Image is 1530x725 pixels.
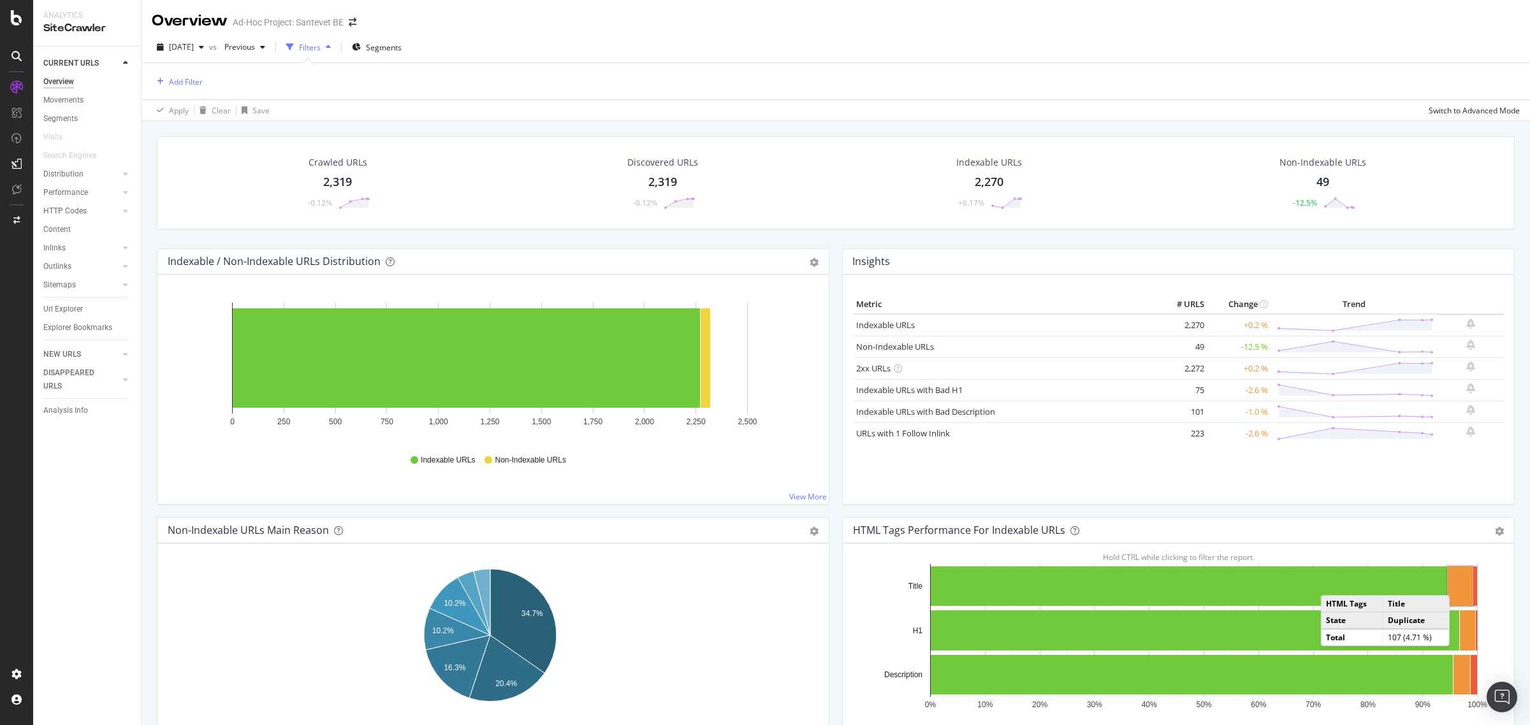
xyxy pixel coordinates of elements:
div: Inlinks [43,241,66,255]
div: Clear [212,105,231,116]
text: 70% [1306,700,1321,709]
div: Analysis Info [43,404,88,417]
text: 90% [1415,700,1431,709]
div: Movements [43,94,84,107]
text: 250 [277,417,290,426]
text: Description [884,670,922,679]
td: -1.0 % [1207,401,1271,422]
text: 1,750 [583,417,602,426]
a: DISAPPEARED URLS [43,366,119,393]
a: Indexable URLs with Bad Description [856,406,995,417]
div: Indexable / Non-Indexable URLs Distribution [168,255,381,268]
button: Add Filter [152,74,203,89]
div: -12.5% [1293,197,1317,208]
div: Open Intercom Messenger [1487,682,1517,712]
td: 75 [1156,379,1207,401]
div: Distribution [43,168,84,181]
text: 60% [1251,700,1266,709]
td: Total [1322,629,1383,646]
a: Segments [43,112,132,126]
td: 2,272 [1156,357,1207,379]
a: Url Explorer [43,303,132,316]
a: URLs with 1 Follow Inlink [856,427,950,439]
div: CURRENT URLS [43,57,99,70]
div: Discovered URLs [627,156,698,169]
span: Segments [366,42,402,53]
div: bell-plus [1466,361,1475,371]
div: 2,319 [323,174,352,190]
span: 2025 Sep. 8th [169,41,194,52]
a: Content [43,223,132,236]
div: bell-plus [1466,383,1475,393]
span: vs [209,41,219,52]
text: 0% [925,700,936,709]
div: bell-plus [1466,405,1475,415]
text: Title [908,582,923,591]
a: Analysis Info [43,404,132,417]
div: bell-plus [1466,426,1475,436]
button: [DATE] [152,37,209,57]
svg: A chart. [168,564,812,712]
a: Movements [43,94,132,107]
div: Add Filter [169,76,203,87]
div: Segments [43,112,78,126]
div: Apply [169,105,189,116]
div: Save [252,105,270,116]
a: Indexable URLs with Bad H1 [856,384,963,396]
div: gear [810,527,819,536]
a: Visits [43,131,75,144]
div: 2,319 [648,174,677,190]
text: 34.7% [521,609,543,618]
div: Overview [43,75,74,89]
td: 223 [1156,422,1207,444]
span: Previous [219,41,255,52]
text: 1,000 [429,417,448,426]
a: CURRENT URLS [43,57,119,70]
span: Non-Indexable URLs [495,455,565,466]
button: Switch to Advanced Mode [1424,100,1520,120]
text: 500 [329,417,342,426]
text: 20.4% [495,679,517,688]
div: -0.12% [308,197,332,208]
th: Trend [1271,295,1437,314]
td: 101 [1156,401,1207,422]
span: Indexable URLs [421,455,475,466]
a: Outlinks [43,260,119,273]
text: 20% [1032,700,1047,709]
td: +0.2 % [1207,314,1271,336]
td: +0.2 % [1207,357,1271,379]
text: 100% [1468,700,1487,709]
div: Explorer Bookmarks [43,321,112,334]
button: Previous [219,37,270,57]
td: -12.5 % [1207,336,1271,357]
text: 80% [1360,700,1376,709]
text: 2,500 [738,417,757,426]
text: 40% [1142,700,1157,709]
div: bell-plus [1466,319,1475,329]
div: Search Engines [43,149,96,162]
div: Non-Indexable URLs [1279,156,1366,169]
td: 49 [1156,336,1207,357]
td: 2,270 [1156,314,1207,336]
button: Segments [347,37,407,57]
text: 10.2% [444,599,465,608]
a: Non-Indexable URLs [856,341,934,352]
div: DISAPPEARED URLS [43,366,108,393]
div: A chart. [168,295,812,443]
a: Overview [43,75,132,89]
th: # URLS [1156,295,1207,314]
svg: A chart. [853,564,1497,712]
td: Title [1383,596,1449,612]
text: 1,500 [532,417,551,426]
div: Performance [43,186,88,199]
a: Sitemaps [43,278,119,292]
a: Distribution [43,168,119,181]
div: bell-plus [1466,340,1475,350]
a: Search Engines [43,149,109,162]
text: 2,250 [687,417,706,426]
div: Url Explorer [43,303,83,316]
button: Save [237,100,270,120]
div: Analytics [43,10,131,21]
